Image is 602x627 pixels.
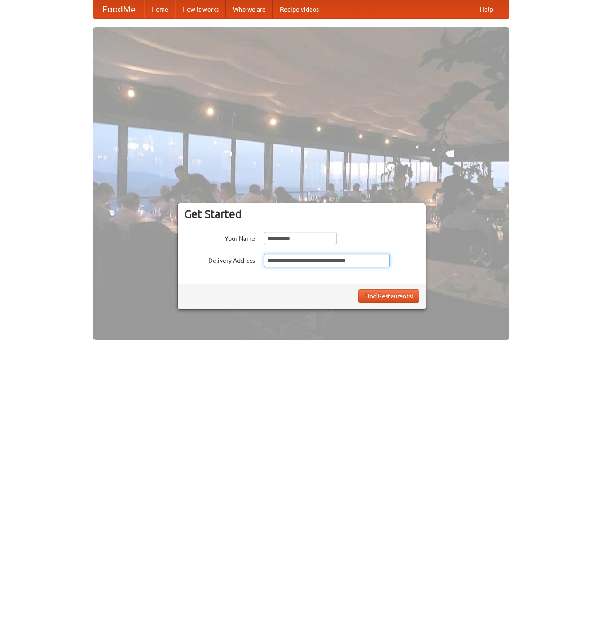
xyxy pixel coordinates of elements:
a: How it works [175,0,226,18]
a: Home [144,0,175,18]
a: Help [473,0,500,18]
a: FoodMe [93,0,144,18]
a: Recipe videos [273,0,326,18]
button: Find Restaurants! [358,289,419,303]
label: Your Name [184,232,255,243]
a: Who we are [226,0,273,18]
label: Delivery Address [184,254,255,265]
h3: Get Started [184,207,419,221]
